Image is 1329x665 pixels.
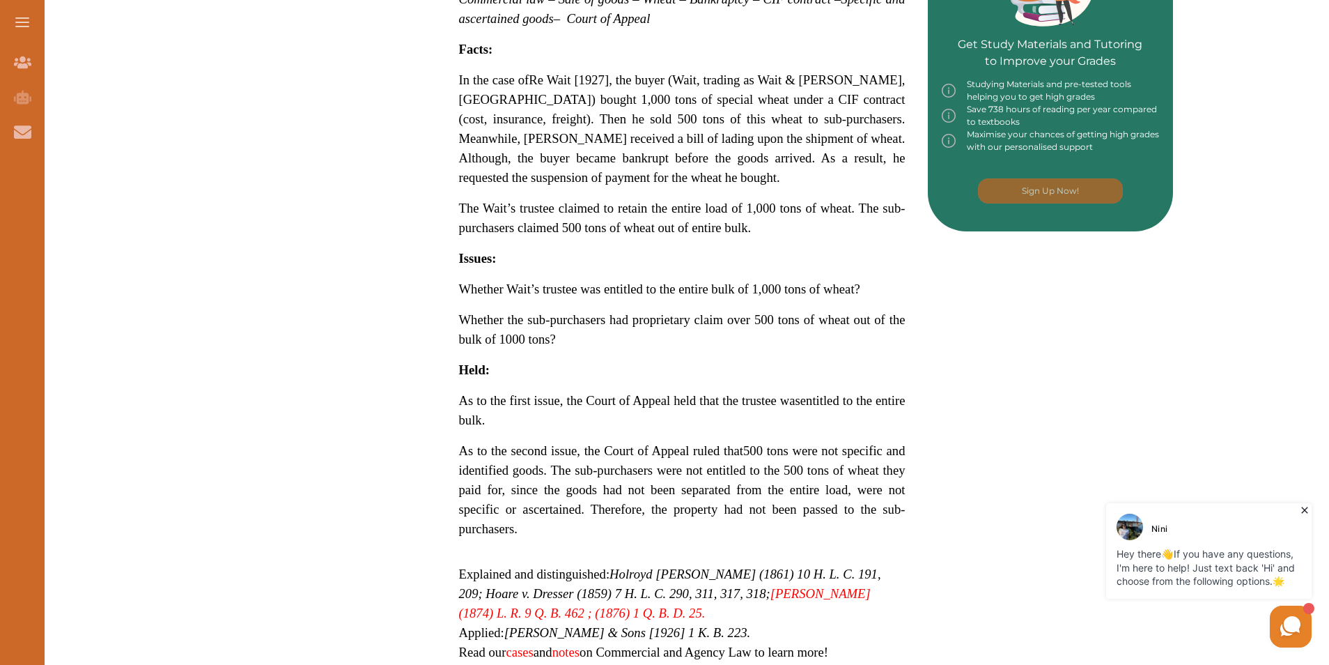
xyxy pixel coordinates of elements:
[554,11,651,26] span: – Court of Appeal
[459,393,800,408] span: As to the first issue, the Court of Appeal held that the trustee was
[459,645,829,659] span: Read our and on Commercial and Agency Law to learn more!
[552,645,580,659] a: notes
[942,103,1160,128] div: Save 738 hours of reading per year compared to textbooks
[459,282,860,296] span: Whether Wait’s trustee was entitled to the entire bulk of 1,000 tons of wheat?
[459,42,493,56] strong: Facts:
[459,251,497,266] strong: Issues:
[945,287,1209,320] iframe: Reviews Badge Ribbon Widget
[942,78,956,103] img: info-img
[459,625,751,640] span: Applied:
[504,625,750,640] em: [PERSON_NAME] & Sons [1926] 1 K. B. 223.
[459,201,906,235] span: The Wait’s trustee claimed to retain the entire load of 1,000 tons of wheat. The sub-purchasers c...
[995,500,1315,651] iframe: HelpCrunch
[942,78,1160,103] div: Studying Materials and pre-tested tools helping you to get high grades
[978,178,1123,204] button: [object Object]
[459,312,906,346] span: Whether the sub-purchasers had proprietary claim over 500 tons of wheat out of the bulk of 1000 t...
[942,128,956,153] img: info-img
[459,567,881,620] em: Holroyd [PERSON_NAME] (1861) 10 H. L. C. 191, 209; Hoare v. Dresser (1859) 7 H. L. C. 290, 311, 3...
[942,103,956,128] img: info-img
[506,645,533,659] a: cases
[942,128,1160,153] div: Maximise your chances of getting high grades with our personalised support
[459,72,906,185] span: In the case of , the buyer (Wait, trading as Wait & [PERSON_NAME], [GEOGRAPHIC_DATA]) bought 1,00...
[459,567,881,620] span: Explained and distinguished:
[1022,185,1079,197] p: Sign Up Now!
[459,443,906,536] span: 500 tons were not specific and identified goods. The sub-purchasers were not entitled to the 500 ...
[529,72,609,87] span: Re Wait [1927]
[459,443,744,458] span: As to the second issue, the Court of Appeal ruled that
[459,362,490,377] strong: Held:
